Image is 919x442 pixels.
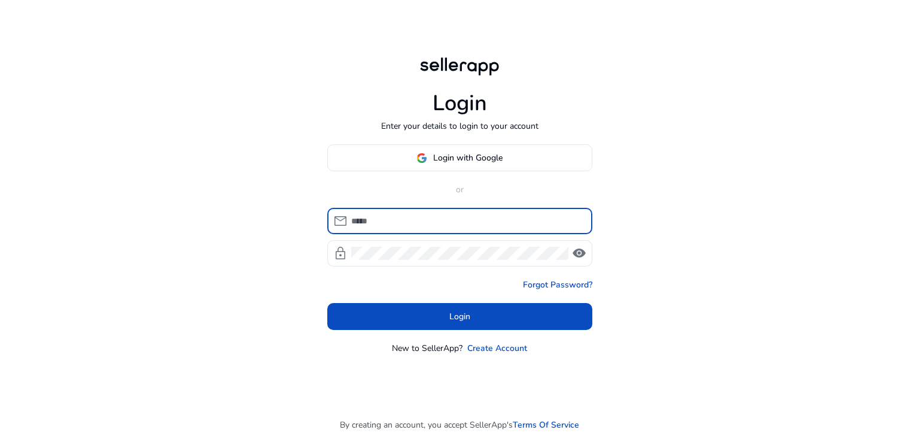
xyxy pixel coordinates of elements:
[327,183,592,196] p: or
[513,419,579,431] a: Terms Of Service
[523,278,592,291] a: Forgot Password?
[333,214,348,228] span: mail
[449,310,470,323] span: Login
[333,246,348,261] span: lock
[416,153,427,164] img: google-logo.svg
[392,342,462,355] p: New to SellerApp?
[433,152,503,164] span: Login with Google
[433,90,487,116] h1: Login
[572,246,586,261] span: visibility
[327,144,592,171] button: Login with Google
[381,120,538,132] p: Enter your details to login to your account
[467,342,527,355] a: Create Account
[327,303,592,330] button: Login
